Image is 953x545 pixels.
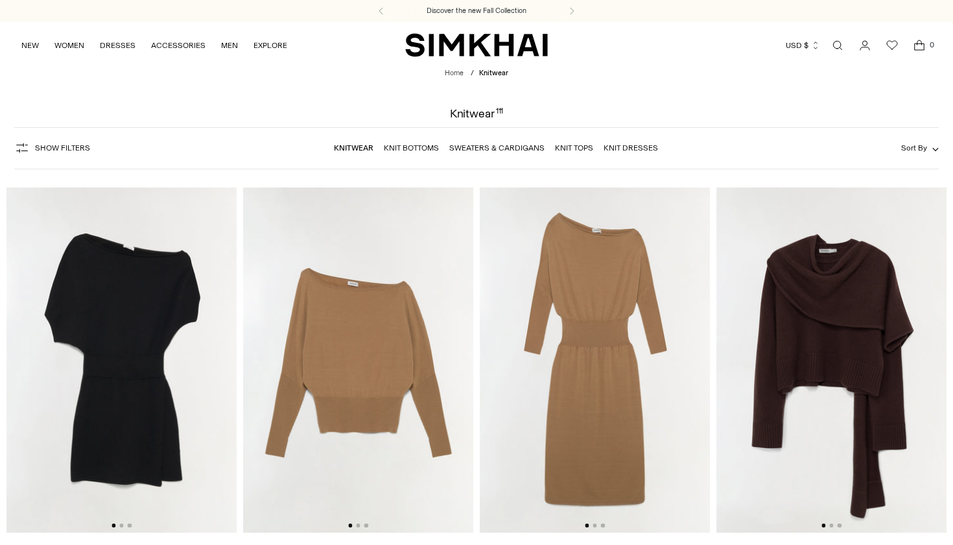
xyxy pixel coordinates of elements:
nav: Linked collections [334,134,658,162]
button: Go to slide 3 [601,524,605,527]
button: Go to slide 1 [348,524,352,527]
button: Go to slide 2 [119,524,123,527]
span: Show Filters [35,143,90,152]
span: Sort By [901,143,927,152]
a: SIMKHAI [405,32,548,58]
button: Go to slide 3 [838,524,841,527]
a: Home [445,69,464,77]
a: Knitwear [334,143,373,152]
button: Go to slide 3 [128,524,132,527]
button: Go to slide 1 [821,524,825,527]
a: Go to the account page [852,32,878,58]
a: Knit Bottoms [384,143,439,152]
button: Show Filters [14,138,90,158]
a: Sweaters & Cardigans [449,143,545,152]
button: Go to slide 1 [112,524,115,527]
button: Go to slide 1 [585,524,589,527]
a: WOMEN [54,31,84,60]
button: Go to slide 2 [356,524,360,527]
span: 0 [926,39,937,51]
span: Knitwear [479,69,508,77]
img: Elson Wool Cashmere Scarf Sweater [716,188,947,533]
button: Go to slide 3 [364,524,368,527]
a: MEN [221,31,238,60]
a: EXPLORE [253,31,287,60]
a: Open search modal [825,32,851,58]
button: Sort By [901,141,939,155]
div: / [471,68,474,79]
button: USD $ [786,31,820,60]
a: Open cart modal [906,32,932,58]
a: Knit Tops [555,143,593,152]
a: DRESSES [100,31,135,60]
div: 111 [496,108,504,119]
img: Lavina Off Shoulder Sweater [243,188,473,533]
img: Janese Off Shoulder Midi Dress [480,188,710,533]
a: Wishlist [879,32,905,58]
button: Go to slide 2 [593,524,596,527]
button: Go to slide 2 [829,524,833,527]
a: NEW [21,31,39,60]
a: Discover the new Fall Collection [427,6,526,16]
h1: Knitwear [450,108,504,119]
img: Shania Off Shoulder Mini Dress [6,188,237,533]
a: ACCESSORIES [151,31,206,60]
nav: breadcrumbs [445,68,508,79]
a: Knit Dresses [604,143,658,152]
